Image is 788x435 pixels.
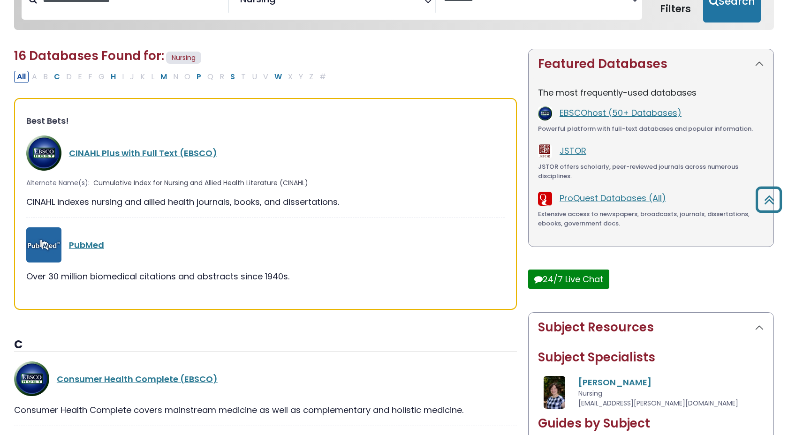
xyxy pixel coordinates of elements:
p: The most frequently-used databases [538,86,764,99]
div: Consumer Health Complete covers mainstream medicine as well as complementary and holistic medicine. [14,404,517,416]
button: Filter Results W [272,71,285,83]
a: JSTOR [560,145,586,157]
span: Cumulative Index for Nursing and Allied Health Literature (CINAHL) [93,178,308,188]
a: [PERSON_NAME] [578,376,652,388]
a: Consumer Health Complete (EBSCO) [57,373,218,385]
span: [EMAIL_ADDRESS][PERSON_NAME][DOMAIN_NAME] [578,398,738,408]
button: All [14,71,29,83]
button: Subject Resources [529,313,773,342]
button: Filter Results C [51,71,63,83]
button: Filter Results S [227,71,238,83]
button: Filter Results M [158,71,170,83]
div: Alpha-list to filter by first letter of database name [14,70,330,82]
h2: Guides by Subject [538,416,764,431]
button: 24/7 Live Chat [528,270,609,289]
h3: C [14,338,517,352]
a: PubMed [69,239,104,251]
div: Powerful platform with full-text databases and popular information. [538,124,764,134]
div: CINAHL indexes nursing and allied health journals, books, and dissertations. [26,195,505,208]
img: Amanda Matthysse [544,376,566,409]
span: Nursing [578,389,602,398]
a: EBSCOhost (50+ Databases) [560,107,682,119]
div: Extensive access to newspapers, broadcasts, journals, dissertations, ebooks, government docs. [538,210,764,228]
span: Nursing [166,52,201,64]
div: Over 30 million biomedical citations and abstracts since 1940s. [26,270,505,283]
div: JSTOR offers scholarly, peer-reviewed journals across numerous disciplines. [538,162,764,180]
a: Back to Top [752,191,786,208]
span: Alternate Name(s): [26,178,90,188]
h2: Subject Specialists [538,350,764,365]
button: Featured Databases [529,49,773,79]
h3: Best Bets! [26,116,505,126]
button: Filter Results P [194,71,204,83]
span: 16 Databases Found for: [14,47,164,64]
a: ProQuest Databases (All) [560,192,666,204]
a: CINAHL Plus with Full Text (EBSCO) [69,147,217,159]
button: Filter Results H [108,71,119,83]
